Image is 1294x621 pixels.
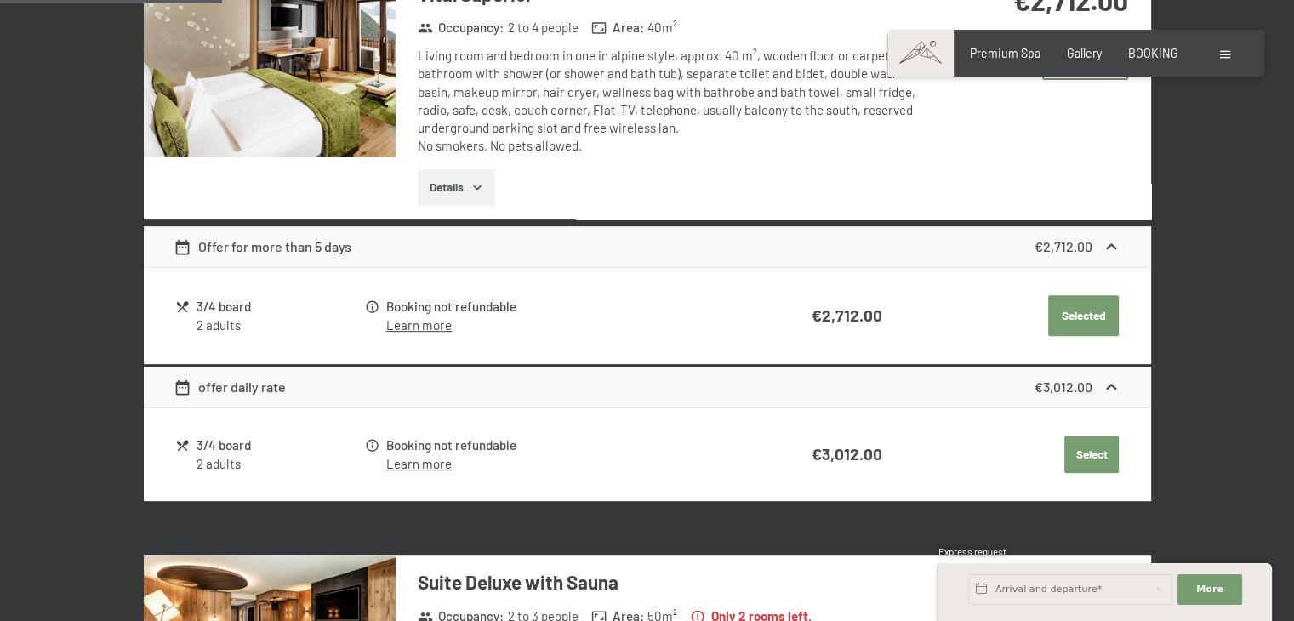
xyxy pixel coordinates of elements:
[386,317,452,333] a: Learn more
[1196,583,1223,596] span: More
[197,455,362,473] div: 2 adults
[508,19,579,37] span: 2 to 4 people
[1067,46,1102,60] a: Gallery
[1177,574,1242,605] button: More
[418,19,504,37] strong: Occupancy :
[386,456,452,471] a: Learn more
[970,46,1040,60] a: Premium Spa
[1048,295,1119,336] button: Selected
[174,377,286,397] div: offer daily rate
[418,47,924,156] div: Living room and bedroom in one in alpine style, approx. 40 m², wooden floor or carpet, bathroom w...
[1064,436,1119,473] button: Select
[418,569,924,595] h3: Suite Deluxe with Sauna
[812,305,882,325] strong: €2,712.00
[386,436,740,455] div: Booking not refundable
[647,19,677,37] span: 40 m²
[174,236,351,257] div: Offer for more than 5 days
[1035,379,1092,395] strong: €3,012.00
[197,436,362,455] div: 3/4 board
[418,169,495,207] button: Details
[197,297,362,316] div: 3/4 board
[812,444,882,464] strong: €3,012.00
[591,19,644,37] strong: Area :
[1035,238,1092,254] strong: €2,712.00
[938,546,1006,557] span: Express request
[1128,46,1178,60] a: BOOKING
[386,297,740,316] div: Booking not refundable
[197,316,362,334] div: 2 adults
